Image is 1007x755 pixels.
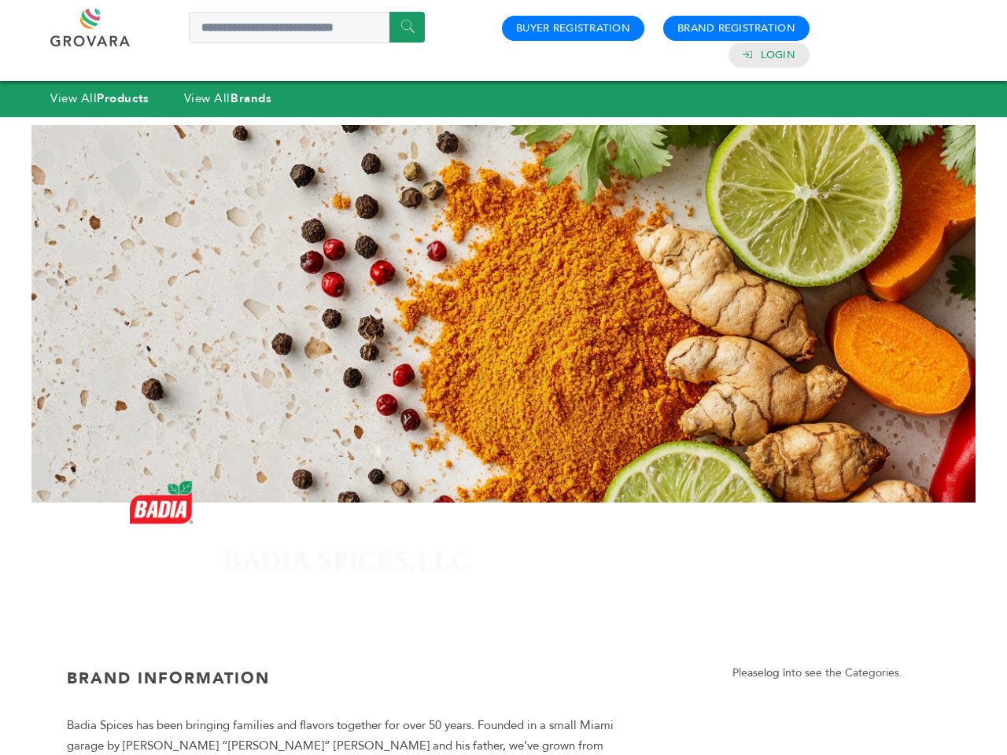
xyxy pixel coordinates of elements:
a: View AllBrands [184,90,272,106]
img: BADIA SPICES,LLC Logo [130,471,193,534]
input: Search a product or brand... [189,12,425,43]
h1: BADIA SPICES,LLC [223,521,470,598]
a: Login [761,48,795,62]
strong: Products [97,90,149,106]
p: Please to see the Categories. [691,664,944,683]
a: View AllProducts [50,90,149,106]
a: log in [764,665,791,680]
a: Buyer Registration [516,21,630,35]
a: Brand Registration [677,21,795,35]
h3: Brand Information [67,668,636,702]
strong: Brands [231,90,271,106]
